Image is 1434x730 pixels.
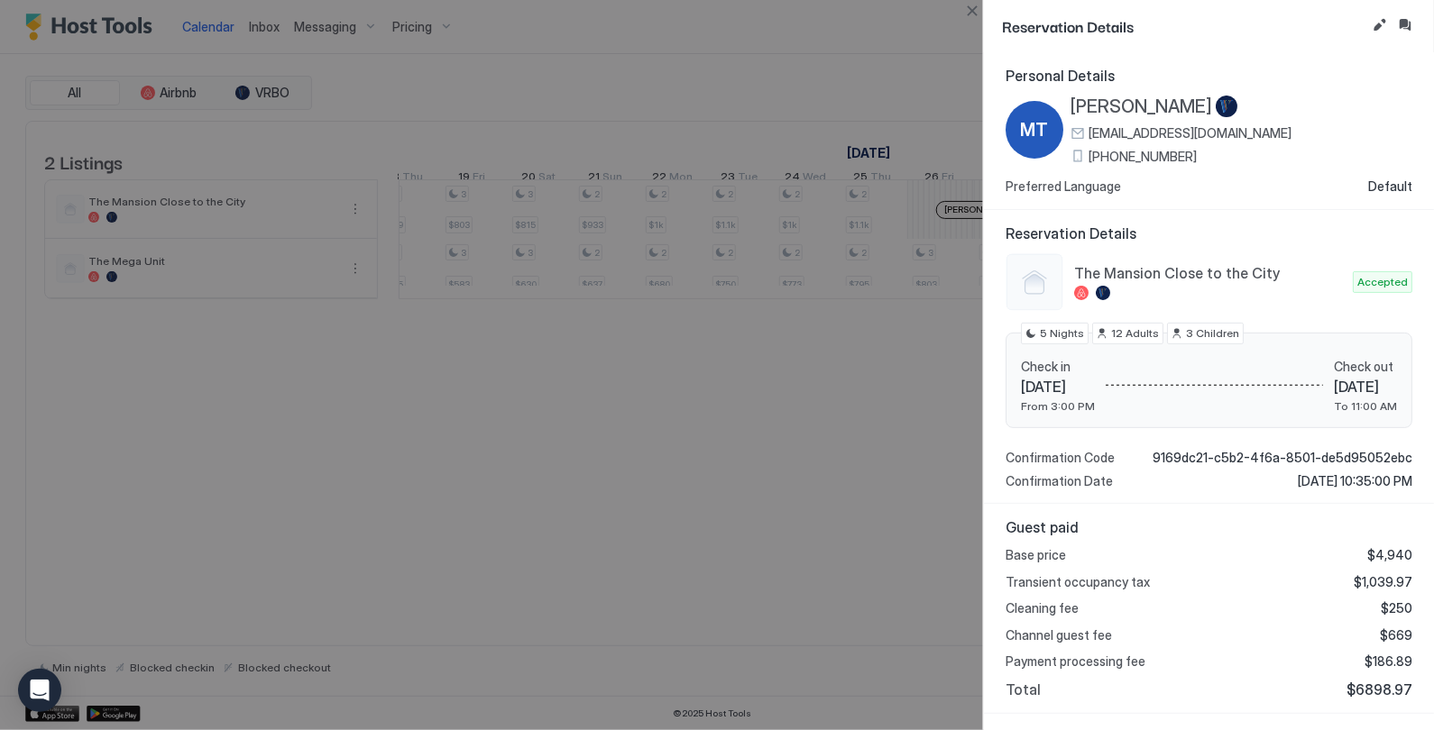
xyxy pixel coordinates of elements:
[1298,473,1412,489] span: [DATE] 10:35:00 PM
[1394,14,1416,36] button: Inbox
[1334,378,1397,396] span: [DATE]
[1334,399,1397,413] span: To 11:00 AM
[1071,96,1212,118] span: [PERSON_NAME]
[1074,264,1346,282] span: The Mansion Close to the City
[1006,178,1121,195] span: Preferred Language
[1365,653,1412,670] span: $186.89
[1021,116,1049,143] span: MT
[1002,14,1365,37] span: Reservation Details
[1186,325,1239,342] span: 3 Children
[1006,450,1115,466] span: Confirmation Code
[1021,399,1095,413] span: From 3:00 PM
[1006,627,1112,643] span: Channel guest fee
[1111,325,1159,342] span: 12 Adults
[1006,547,1066,563] span: Base price
[1006,680,1041,698] span: Total
[1334,359,1397,375] span: Check out
[1347,680,1412,698] span: $6898.97
[1006,574,1150,590] span: Transient occupancy tax
[1006,600,1079,616] span: Cleaning fee
[1006,67,1412,85] span: Personal Details
[1040,325,1084,342] span: 5 Nights
[1369,14,1391,36] button: Edit reservation
[18,669,61,712] div: Open Intercom Messenger
[1089,125,1292,141] span: [EMAIL_ADDRESS][DOMAIN_NAME]
[1021,359,1095,375] span: Check in
[1354,574,1412,590] span: $1,039.97
[1006,224,1412,242] span: Reservation Details
[1006,653,1145,670] span: Payment processing fee
[1368,178,1412,195] span: Default
[1367,547,1412,563] span: $4,940
[1006,518,1412,536] span: Guest paid
[1006,473,1113,489] span: Confirmation Date
[1021,378,1095,396] span: [DATE]
[1381,600,1412,616] span: $250
[1357,274,1408,290] span: Accepted
[1153,450,1412,466] span: 9169dc21-c5b2-4f6a-8501-de5d95052ebc
[1089,149,1197,165] span: [PHONE_NUMBER]
[1380,627,1412,643] span: $669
